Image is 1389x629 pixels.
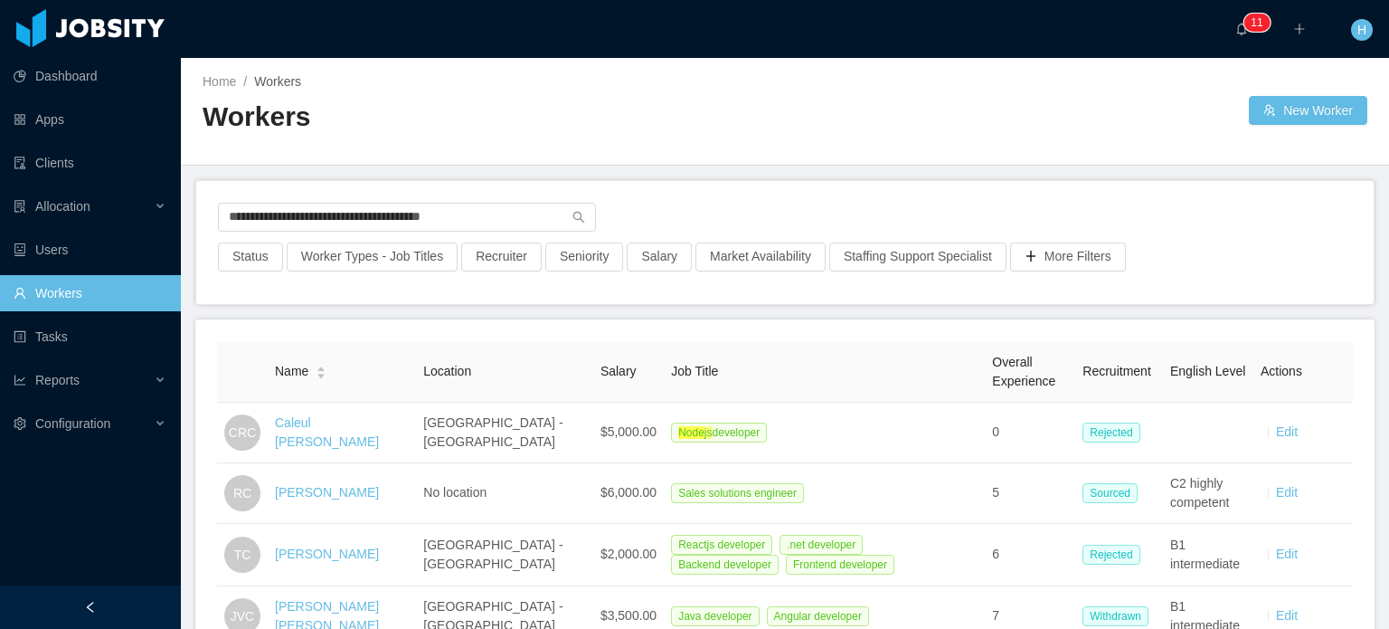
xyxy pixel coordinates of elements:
[780,535,863,555] span: .net developer
[829,243,1006,272] button: Staffing Support Specialist
[14,417,26,430] i: icon: setting
[985,403,1075,463] td: 0
[671,483,804,503] span: Sales solutions engineer
[1357,19,1366,41] span: H
[1082,423,1139,443] span: Rejected
[600,608,657,623] span: $3,500.00
[1163,463,1253,524] td: C2 highly competent
[545,243,623,272] button: Seniority
[1261,364,1302,378] span: Actions
[1010,243,1126,272] button: icon: plusMore Filters
[600,364,637,378] span: Salary
[416,403,593,463] td: [GEOGRAPHIC_DATA] - [GEOGRAPHIC_DATA]
[423,364,471,378] span: Location
[1235,23,1248,35] i: icon: bell
[671,606,759,626] span: Java developer
[243,74,247,89] span: /
[14,145,166,181] a: icon: auditClients
[1082,485,1145,500] a: Sourced
[671,555,779,575] span: Backend developer
[600,485,657,500] span: $6,000.00
[572,211,585,224] i: icon: search
[14,275,166,311] a: icon: userWorkers
[1082,547,1147,561] a: Rejected
[627,243,692,272] button: Salary
[461,243,542,272] button: Recruiter
[678,426,712,439] ah_el_jm_1757639839554: js
[275,362,308,381] span: Name
[416,524,593,586] td: [GEOGRAPHIC_DATA] - [GEOGRAPHIC_DATA]
[416,463,593,524] td: No location
[14,374,26,386] i: icon: line-chart
[275,485,379,500] a: [PERSON_NAME]
[1257,14,1263,32] p: 1
[1170,364,1245,378] span: English Level
[35,416,110,431] span: Configuration
[671,364,718,378] span: Job Title
[1082,483,1138,503] span: Sourced
[234,537,251,573] span: TC
[985,524,1075,586] td: 6
[1082,545,1139,565] span: Rejected
[14,319,166,355] a: icon: profileTasks
[229,415,256,451] span: CRC
[14,101,166,138] a: icon: appstoreApps
[317,365,326,370] i: icon: caret-up
[678,426,704,439] ah_el_jm_1757639839554: Node
[35,199,90,214] span: Allocation
[600,424,657,439] span: $5,000.00
[14,58,166,94] a: icon: pie-chartDashboard
[1276,424,1298,439] a: Edit
[1082,608,1156,623] a: Withdrawn
[671,535,772,555] span: Reactjs developer
[287,243,458,272] button: Worker Types - Job Titles
[767,606,869,626] span: Angular developer
[1251,14,1257,32] p: 1
[317,371,326,376] i: icon: caret-down
[1276,485,1298,500] a: Edit
[1293,23,1306,35] i: icon: plus
[1163,524,1253,586] td: B1 intermediate
[1249,96,1367,125] button: icon: usergroup-addNew Worker
[1243,14,1270,32] sup: 11
[316,364,326,376] div: Sort
[600,547,657,561] span: $2,000.00
[203,74,236,89] a: Home
[1082,364,1150,378] span: Recruitment
[203,99,785,136] h2: Workers
[275,547,379,561] a: [PERSON_NAME]
[985,463,1075,524] td: 5
[1082,424,1147,439] a: Rejected
[992,355,1055,388] span: Overall Experience
[1276,608,1298,623] a: Edit
[14,200,26,213] i: icon: solution
[1082,606,1148,626] span: Withdrawn
[1276,547,1298,561] a: Edit
[218,243,283,272] button: Status
[671,423,767,443] span: developer
[695,243,826,272] button: Market Availability
[35,373,80,387] span: Reports
[786,555,894,575] span: Frontend developer
[275,415,379,449] a: Caleul [PERSON_NAME]
[233,475,251,511] span: RC
[254,74,301,89] span: Workers
[14,232,166,268] a: icon: robotUsers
